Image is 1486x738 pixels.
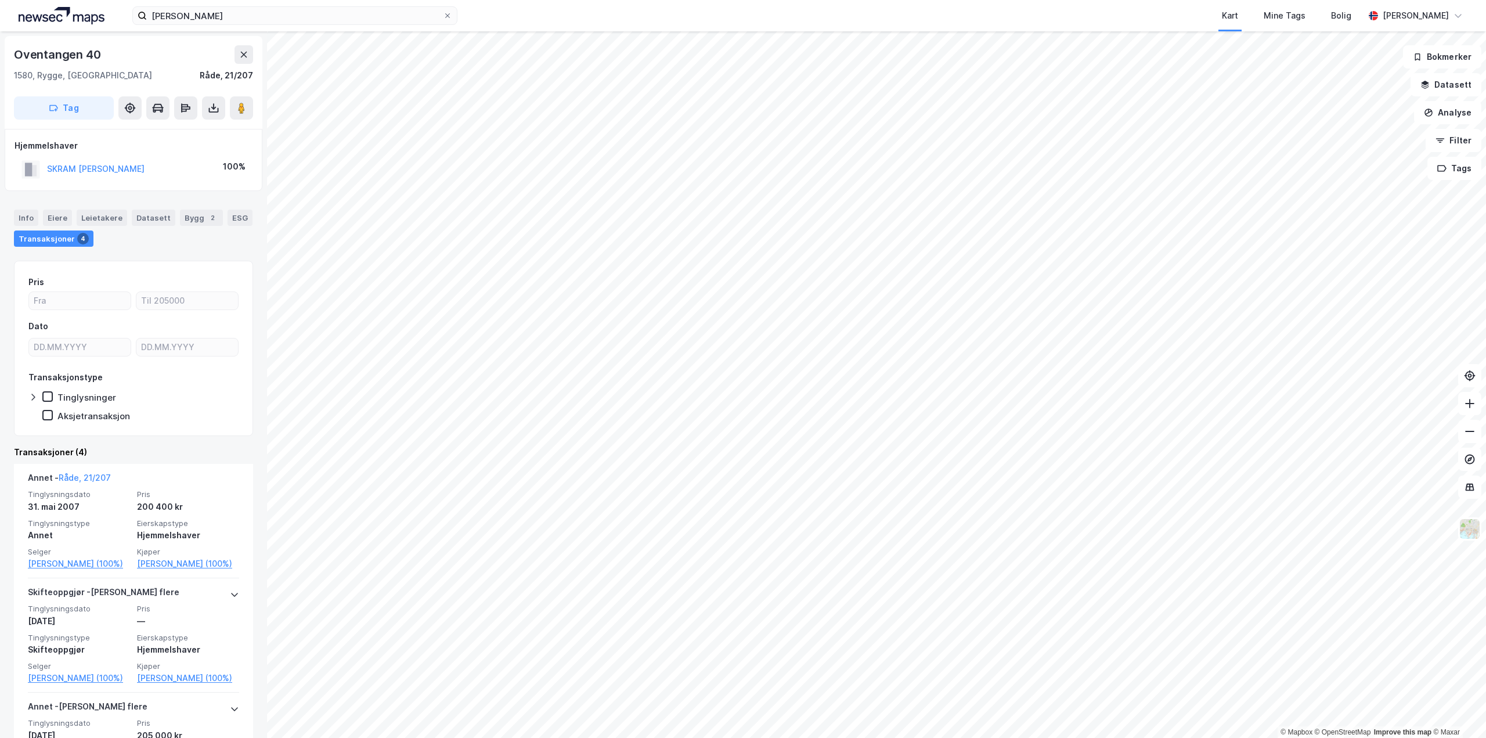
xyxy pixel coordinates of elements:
[137,547,239,557] span: Kjøper
[137,718,239,728] span: Pris
[137,643,239,657] div: Hjemmelshaver
[14,445,253,459] div: Transaksjoner (4)
[28,519,130,528] span: Tinglysningstype
[28,370,103,384] div: Transaksjonstype
[207,212,218,224] div: 2
[1411,73,1481,96] button: Datasett
[59,473,111,483] a: Råde, 21/207
[1459,518,1481,540] img: Z
[29,339,131,356] input: DD.MM.YYYY
[137,528,239,542] div: Hjemmelshaver
[1426,129,1481,152] button: Filter
[28,671,130,685] a: [PERSON_NAME] (100%)
[28,614,130,628] div: [DATE]
[28,604,130,614] span: Tinglysningsdato
[200,69,253,82] div: Råde, 21/207
[147,7,443,24] input: Søk på adresse, matrikkel, gårdeiere, leietakere eller personer
[137,614,239,628] div: —
[14,231,93,247] div: Transaksjoner
[28,718,130,728] span: Tinglysningsdato
[77,210,127,226] div: Leietakere
[28,275,44,289] div: Pris
[1403,45,1481,69] button: Bokmerker
[228,210,253,226] div: ESG
[19,7,104,24] img: logo.a4113a55bc3d86da70a041830d287a7e.svg
[137,661,239,671] span: Kjøper
[1374,728,1431,736] a: Improve this map
[132,210,175,226] div: Datasett
[28,557,130,571] a: [PERSON_NAME] (100%)
[1414,101,1481,124] button: Analyse
[1222,9,1238,23] div: Kart
[29,292,131,309] input: Fra
[137,604,239,614] span: Pris
[1331,9,1351,23] div: Bolig
[28,585,179,604] div: Skifteoppgjør - [PERSON_NAME] flere
[223,160,246,174] div: 100%
[14,69,152,82] div: 1580, Rygge, [GEOGRAPHIC_DATA]
[28,643,130,657] div: Skifteoppgjør
[14,210,38,226] div: Info
[28,633,130,643] span: Tinglysningstype
[28,547,130,557] span: Selger
[137,500,239,514] div: 200 400 kr
[137,671,239,685] a: [PERSON_NAME] (100%)
[137,489,239,499] span: Pris
[28,319,48,333] div: Dato
[28,661,130,671] span: Selger
[1428,682,1486,738] iframe: Chat Widget
[136,339,238,356] input: DD.MM.YYYY
[57,392,116,403] div: Tinglysninger
[137,633,239,643] span: Eierskapstype
[28,528,130,542] div: Annet
[137,557,239,571] a: [PERSON_NAME] (100%)
[28,500,130,514] div: 31. mai 2007
[28,700,147,718] div: Annet - [PERSON_NAME] flere
[15,139,253,153] div: Hjemmelshaver
[43,210,72,226] div: Eiere
[1264,9,1305,23] div: Mine Tags
[28,471,111,489] div: Annet -
[180,210,223,226] div: Bygg
[136,292,238,309] input: Til 205000
[1281,728,1312,736] a: Mapbox
[14,96,114,120] button: Tag
[1427,157,1481,180] button: Tags
[137,519,239,528] span: Eierskapstype
[57,411,130,422] div: Aksjetransaksjon
[28,489,130,499] span: Tinglysningsdato
[1383,9,1449,23] div: [PERSON_NAME]
[14,45,103,64] div: Oventangen 40
[1315,728,1371,736] a: OpenStreetMap
[77,233,89,244] div: 4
